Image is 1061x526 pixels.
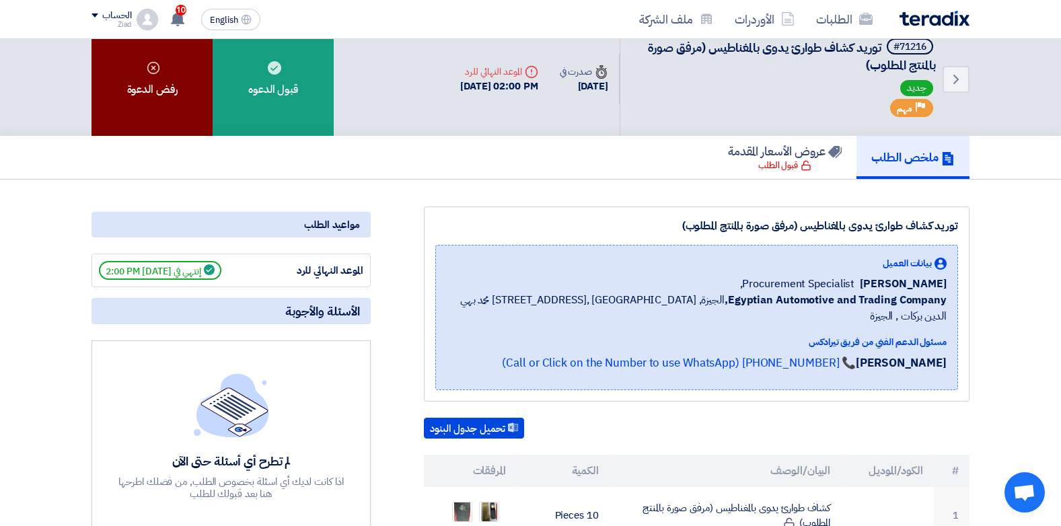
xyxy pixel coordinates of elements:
[137,9,158,30] img: profile_test.png
[934,455,969,487] th: #
[176,5,186,15] span: 10
[502,354,856,371] a: 📞 [PHONE_NUMBER] (Call or Click on the Number to use WhatsApp)
[628,3,724,35] a: ملف الشركة
[860,276,947,292] span: [PERSON_NAME]
[713,136,856,179] a: عروض الأسعار المقدمة قبول الطلب
[1004,472,1045,513] a: Open chat
[460,79,538,94] div: [DATE] 02:00 PM
[460,65,538,79] div: الموعد النهائي للرد
[897,102,912,115] span: مهم
[636,38,936,73] h5: توريد كشاف طوارئ يدوى بالمغناطيس (مرفق صورة بالمنتج المطلوب)
[117,453,346,469] div: لم تطرح أي أسئلة حتى الآن
[92,212,371,237] div: مواعيد الطلب
[92,21,131,28] div: Ziad
[194,373,269,437] img: empty_state_list.svg
[102,10,131,22] div: الحساب
[435,218,958,234] div: توريد كشاف طوارئ يدوى بالمغناطيس (مرفق صورة بالمنتج المطلوب)
[758,159,811,172] div: قبول الطلب
[99,261,221,280] span: إنتهي في [DATE] 2:00 PM
[213,22,334,136] div: قبول الدعوه
[424,418,524,439] button: تحميل جدول البنود
[871,149,955,165] h5: ملخص الطلب
[724,3,805,35] a: الأوردرات
[480,500,499,524] img: __1756382332757.jpg
[560,79,608,94] div: [DATE]
[841,455,934,487] th: الكود/الموديل
[610,455,842,487] th: البيان/الوصف
[740,276,855,292] span: Procurement Specialist,
[201,9,260,30] button: English
[900,11,969,26] img: Teradix logo
[210,15,238,25] span: English
[117,476,346,500] div: اذا كانت لديك أي اسئلة بخصوص الطلب, من فضلك اطرحها هنا بعد قبولك للطلب
[725,292,947,308] b: Egyptian Automotive and Trading Company,
[560,65,608,79] div: صدرت في
[447,292,947,324] span: الجيزة, [GEOGRAPHIC_DATA] ,[STREET_ADDRESS] محمد بهي الدين بركات , الجيزة
[805,3,883,35] a: الطلبات
[893,42,926,52] div: #71216
[424,455,517,487] th: المرفقات
[517,455,610,487] th: الكمية
[900,80,933,96] span: جديد
[285,303,360,319] span: الأسئلة والأجوبة
[856,354,947,371] strong: [PERSON_NAME]
[92,22,213,136] div: رفض الدعوة
[856,136,969,179] a: ملخص الطلب
[447,335,947,349] div: مسئول الدعم الفني من فريق تيرادكس
[728,143,842,159] h5: عروض الأسعار المقدمة
[883,256,932,270] span: بيانات العميل
[262,263,363,278] div: الموعد النهائي للرد
[648,38,936,74] span: توريد كشاف طوارئ يدوى بالمغناطيس (مرفق صورة بالمنتج المطلوب)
